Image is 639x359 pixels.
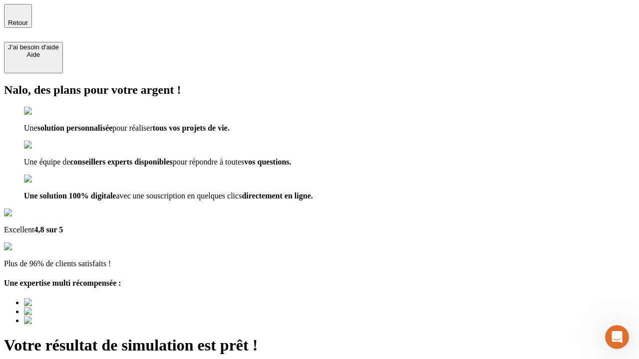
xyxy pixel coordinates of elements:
[24,307,116,316] img: Best savings advice award
[24,316,116,325] img: Best savings advice award
[24,107,67,116] img: checkmark
[605,325,629,349] iframe: Intercom live chat
[242,191,313,200] span: directement en ligne.
[24,141,67,150] img: checkmark
[4,4,32,28] button: Retour
[8,43,59,51] div: J’ai besoin d'aide
[24,158,70,166] span: Une équipe de
[8,51,59,58] div: Aide
[4,225,34,234] span: Excellent
[4,242,53,251] img: reviews stars
[4,336,635,355] h1: Votre résultat de simulation est prêt !
[112,124,152,132] span: pour réaliser
[8,19,28,26] span: Retour
[244,158,291,166] span: vos questions.
[4,83,635,97] h2: Nalo, des plans pour votre argent !
[70,158,172,166] span: conseillers experts disponibles
[24,298,116,307] img: Best savings advice award
[4,208,62,217] img: Google Review
[24,124,37,132] span: Une
[24,191,116,200] span: Une solution 100% digitale
[4,279,635,288] h4: Une expertise multi récompensée :
[34,225,63,234] span: 4,8 sur 5
[37,124,113,132] span: solution personnalisée
[153,124,230,132] span: tous vos projets de vie.
[4,259,635,268] p: Plus de 96% de clients satisfaits !
[24,175,67,183] img: checkmark
[173,158,245,166] span: pour répondre à toutes
[4,42,63,73] button: J’ai besoin d'aideAide
[116,191,242,200] span: avec une souscription en quelques clics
